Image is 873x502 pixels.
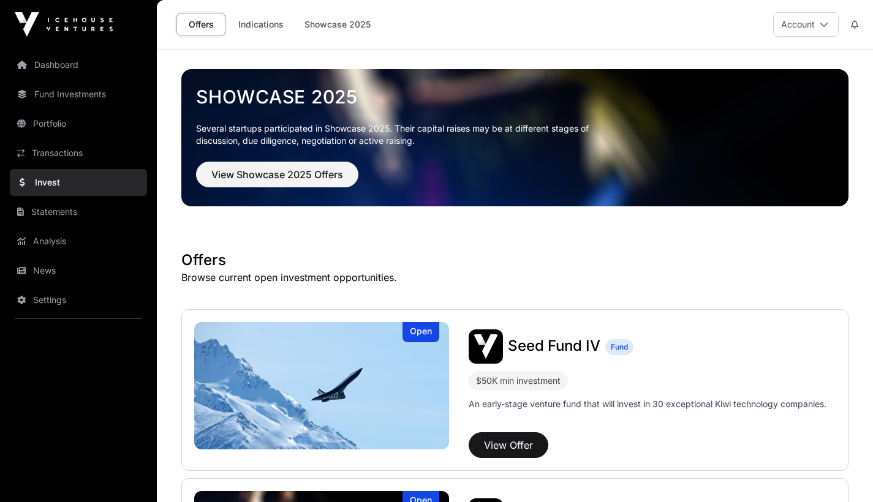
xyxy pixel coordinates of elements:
button: View Offer [469,432,548,458]
p: Several startups participated in Showcase 2025. Their capital raises may be at different stages o... [196,122,608,147]
p: An early-stage venture fund that will invest in 30 exceptional Kiwi technology companies. [469,398,826,410]
button: View Showcase 2025 Offers [196,162,358,187]
p: Browse current open investment opportunities. [181,270,848,285]
a: Offers [176,13,225,36]
a: Fund Investments [10,81,147,108]
a: View Showcase 2025 Offers [196,174,358,186]
a: Seed Fund IVOpen [194,322,449,449]
div: $50K min investment [469,371,568,391]
a: Seed Fund IV [508,339,600,354]
a: Transactions [10,140,147,167]
a: Statements [10,198,147,225]
a: Showcase 2025 [297,13,379,36]
a: Invest [10,169,147,196]
div: $50K min investment [476,373,561,388]
img: Icehouse Ventures Logo [15,12,113,37]
img: Seed Fund IV [194,322,449,449]
a: Indications [230,13,292,36]
a: Settings [10,287,147,313]
a: Dashboard [10,51,147,78]
a: Portfolio [10,110,147,137]
div: Open [402,322,439,342]
a: News [10,257,147,284]
iframe: Chat Widget [812,443,873,502]
span: View Showcase 2025 Offers [211,167,343,182]
span: Seed Fund IV [508,337,600,354]
span: Fund [611,342,628,352]
button: Account [773,12,839,37]
a: Showcase 2025 [196,86,834,108]
h1: Offers [181,250,848,270]
img: Seed Fund IV [469,329,503,364]
a: Analysis [10,228,147,255]
img: Showcase 2025 [181,69,848,206]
